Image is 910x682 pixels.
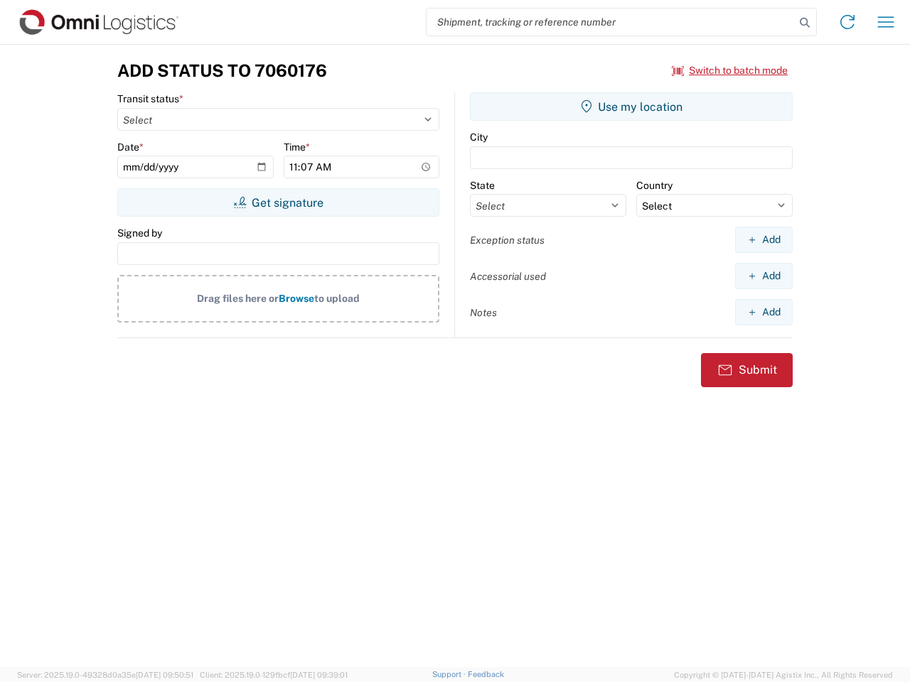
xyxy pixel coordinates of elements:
[468,670,504,678] a: Feedback
[136,671,193,679] span: [DATE] 09:50:51
[117,60,327,81] h3: Add Status to 7060176
[197,293,279,304] span: Drag files here or
[117,227,162,239] label: Signed by
[117,141,144,153] label: Date
[470,306,497,319] label: Notes
[314,293,360,304] span: to upload
[470,92,793,121] button: Use my location
[701,353,793,387] button: Submit
[735,299,793,325] button: Add
[284,141,310,153] label: Time
[636,179,673,192] label: Country
[200,671,348,679] span: Client: 2025.19.0-129fbcf
[117,188,439,217] button: Get signature
[672,59,788,82] button: Switch to batch mode
[470,270,546,283] label: Accessorial used
[432,670,468,678] a: Support
[674,669,893,681] span: Copyright © [DATE]-[DATE] Agistix Inc., All Rights Reserved
[735,263,793,289] button: Add
[470,179,495,192] label: State
[470,234,545,247] label: Exception status
[427,9,795,36] input: Shipment, tracking or reference number
[735,227,793,253] button: Add
[290,671,348,679] span: [DATE] 09:39:01
[17,671,193,679] span: Server: 2025.19.0-49328d0a35e
[279,293,314,304] span: Browse
[117,92,183,105] label: Transit status
[470,131,488,144] label: City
